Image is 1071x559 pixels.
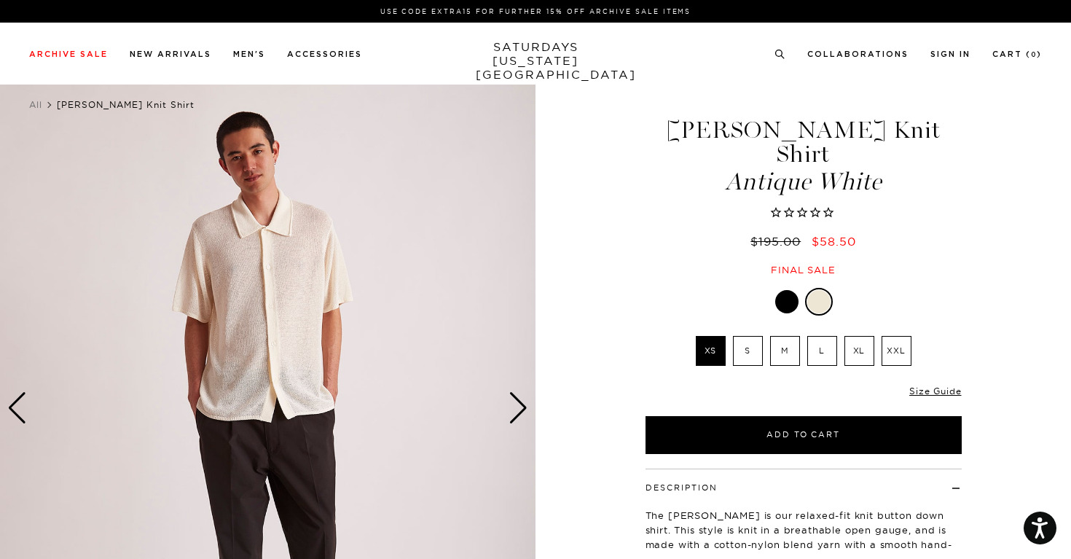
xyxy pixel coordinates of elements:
[643,118,964,194] h1: [PERSON_NAME] Knit Shirt
[29,50,108,58] a: Archive Sale
[812,234,856,249] span: $58.50
[35,6,1036,17] p: Use Code EXTRA15 for Further 15% Off Archive Sale Items
[733,336,763,366] label: S
[29,99,42,110] a: All
[646,484,718,492] button: Description
[476,40,596,82] a: SATURDAYS[US_STATE][GEOGRAPHIC_DATA]
[646,416,962,454] button: Add to Cart
[643,264,964,276] div: Final sale
[750,234,807,249] del: $195.00
[509,392,528,424] div: Next slide
[807,336,837,366] label: L
[807,50,909,58] a: Collaborations
[57,99,195,110] span: [PERSON_NAME] Knit Shirt
[7,392,27,424] div: Previous slide
[770,336,800,366] label: M
[844,336,874,366] label: XL
[909,386,961,396] a: Size Guide
[930,50,970,58] a: Sign In
[233,50,265,58] a: Men's
[696,336,726,366] label: XS
[287,50,362,58] a: Accessories
[882,336,911,366] label: XXL
[992,50,1042,58] a: Cart (0)
[130,50,211,58] a: New Arrivals
[1031,52,1037,58] small: 0
[643,206,964,221] span: Rated 0.0 out of 5 stars 0 reviews
[643,170,964,194] span: Antique White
